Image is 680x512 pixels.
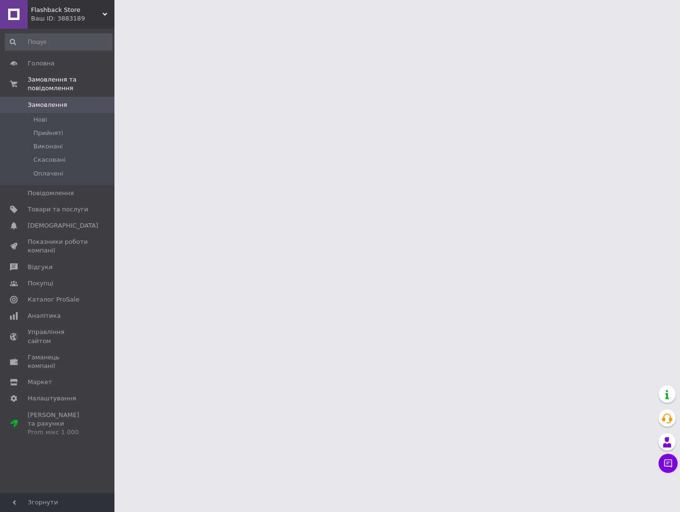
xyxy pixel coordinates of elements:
[28,411,88,437] span: [PERSON_NAME] та рахунки
[28,59,54,68] span: Головна
[28,221,98,230] span: [DEMOGRAPHIC_DATA]
[28,238,88,255] span: Показники роботи компанії
[28,328,88,345] span: Управління сайтом
[659,454,678,473] button: Чат з покупцем
[33,129,63,137] span: Прийняті
[33,142,63,151] span: Виконані
[5,33,113,51] input: Пошук
[28,428,88,437] div: Prom мікс 1 000
[28,394,76,403] span: Налаштування
[28,353,88,370] span: Гаманець компанії
[31,14,114,23] div: Ваш ID: 3883189
[28,189,74,198] span: Повідомлення
[28,205,88,214] span: Товари та послуги
[28,279,53,288] span: Покупці
[33,115,47,124] span: Нові
[28,378,52,387] span: Маркет
[28,101,67,109] span: Замовлення
[28,312,61,320] span: Аналітика
[28,295,79,304] span: Каталог ProSale
[33,156,66,164] span: Скасовані
[31,6,103,14] span: Flashback Store
[28,75,114,93] span: Замовлення та повідомлення
[28,263,52,272] span: Відгуки
[33,169,63,178] span: Оплачені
